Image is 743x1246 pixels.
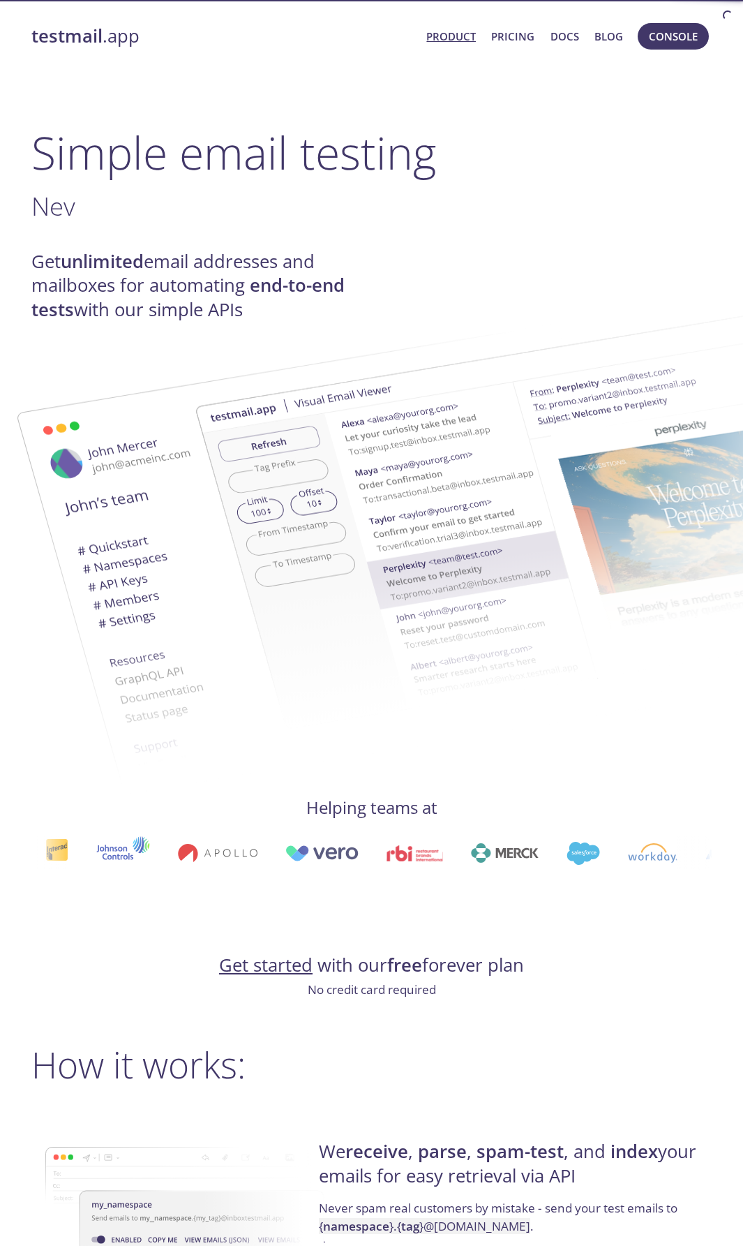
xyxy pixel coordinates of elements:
[476,1139,564,1164] strong: spam-test
[44,838,67,868] img: interac
[31,24,103,48] strong: testmail
[638,23,709,50] button: Console
[426,27,476,45] a: Product
[31,250,372,322] h4: Get email addresses and mailboxes for automating with our simple APIs
[319,1218,530,1234] code: { } . { } @[DOMAIN_NAME]
[387,953,422,977] strong: free
[31,796,712,819] h4: Helping teams at
[31,24,416,48] a: testmail.app
[550,27,579,45] a: Docs
[95,836,149,870] img: johnsoncontrols
[345,1139,408,1164] strong: receive
[319,1140,707,1199] h4: We , , , and your emails for easy retrieval via API
[386,845,442,861] img: rbi
[323,1218,389,1234] strong: namespace
[470,843,537,863] img: merck
[31,954,712,977] h4: with our forever plan
[31,126,712,179] h1: Simple email testing
[610,1139,658,1164] strong: index
[219,953,313,977] a: Get started
[61,249,144,274] strong: unlimited
[177,843,256,863] img: apollo
[565,842,599,865] img: salesforce
[626,843,676,863] img: workday
[418,1139,467,1164] strong: parse
[319,1199,707,1246] p: Never spam real customers by mistake - send your test emails to .
[401,1218,419,1234] strong: tag
[31,1044,712,1085] h2: How it works:
[284,845,358,861] img: vero
[491,27,534,45] a: Pricing
[649,27,698,45] span: Console
[594,27,623,45] a: Blog
[31,188,75,223] span: Nev
[31,273,345,321] strong: end-to-end tests
[31,981,712,999] p: No credit card required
